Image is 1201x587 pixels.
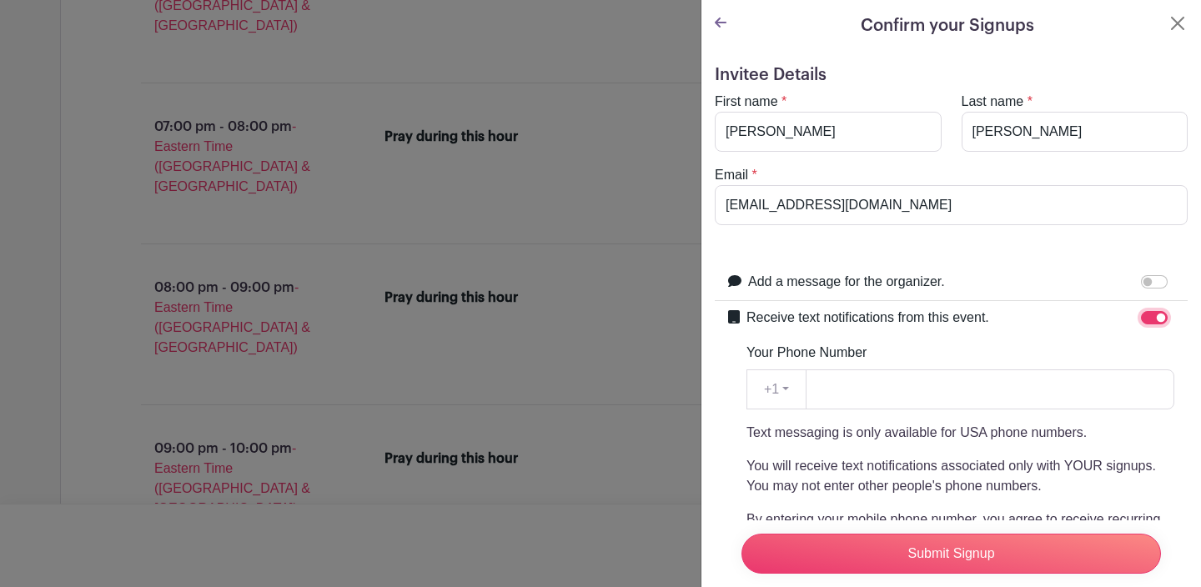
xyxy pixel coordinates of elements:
label: Add a message for the organizer. [748,272,945,292]
button: +1 [746,369,807,409]
input: Submit Signup [741,534,1161,574]
p: You will receive text notifications associated only with YOUR signups. You may not enter other pe... [746,456,1174,496]
label: First name [715,92,778,112]
button: Close [1168,13,1188,33]
h5: Confirm your Signups [861,13,1034,38]
label: Last name [962,92,1024,112]
label: Receive text notifications from this event. [746,308,989,328]
label: Email [715,165,748,185]
h5: Invitee Details [715,65,1188,85]
label: Your Phone Number [746,343,867,363]
p: Text messaging is only available for USA phone numbers. [746,423,1174,443]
